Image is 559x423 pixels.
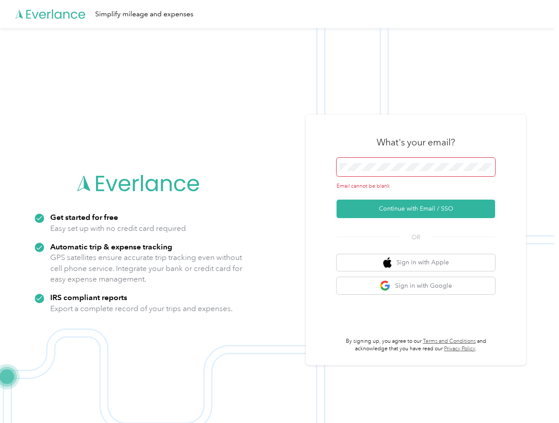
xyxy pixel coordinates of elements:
h3: What's your email? [377,136,455,148]
p: GPS satellites ensure accurate trip tracking even without cell phone service. Integrate your bank... [50,252,243,285]
p: Export a complete record of your trips and expenses. [50,303,233,314]
a: Privacy Policy [444,345,475,352]
div: Simplify mileage and expenses [95,9,193,20]
button: google logoSign in with Google [337,277,495,294]
img: apple logo [383,257,392,268]
strong: IRS compliant reports [50,293,127,302]
img: google logo [380,280,391,291]
span: OR [400,233,431,242]
strong: Get started for free [50,212,118,222]
p: By signing up, you agree to our and acknowledge that you have read our . [337,338,495,353]
strong: Automatic trip & expense tracking [50,242,172,251]
p: Easy set up with no credit card required [50,223,186,234]
button: apple logoSign in with Apple [337,254,495,271]
a: Terms and Conditions [423,338,476,345]
button: Continue with Email / SSO [337,200,495,218]
div: Email cannot be blank [337,182,495,190]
